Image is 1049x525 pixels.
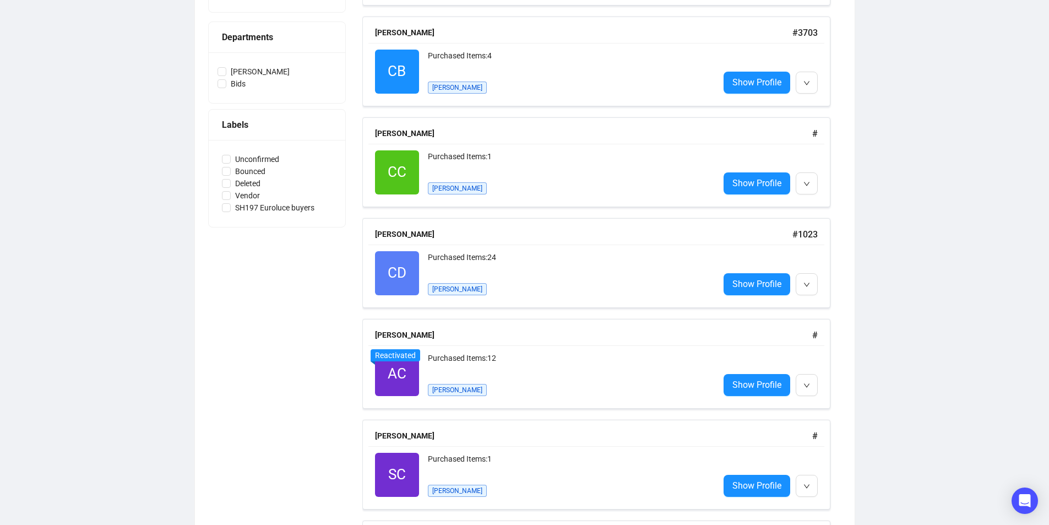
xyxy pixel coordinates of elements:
span: # [812,431,818,441]
span: down [803,181,810,187]
span: Vendor [231,190,264,202]
span: [PERSON_NAME] [428,485,487,497]
span: # 3703 [792,28,818,38]
a: [PERSON_NAME]#3703CBPurchased Items:4[PERSON_NAME]Show Profile [362,17,841,106]
div: Purchased Items: 1 [428,453,710,475]
span: # [812,330,818,340]
span: Show Profile [732,277,781,291]
span: Show Profile [732,176,781,190]
span: [PERSON_NAME] [428,82,487,94]
div: Departments [222,30,332,44]
a: Show Profile [724,72,790,94]
a: [PERSON_NAME]#SCPurchased Items:1[PERSON_NAME]Show Profile [362,420,841,510]
div: Open Intercom Messenger [1012,488,1038,514]
span: Unconfirmed [231,153,284,165]
a: [PERSON_NAME]#CCPurchased Items:1[PERSON_NAME]Show Profile [362,117,841,207]
div: [PERSON_NAME] [375,127,812,139]
a: Show Profile [724,475,790,497]
span: Bounced [231,165,270,177]
div: Labels [222,118,332,132]
span: CC [388,161,406,183]
span: Show Profile [732,479,781,492]
div: [PERSON_NAME] [375,26,792,39]
a: Show Profile [724,273,790,295]
div: Purchased Items: 4 [428,50,710,72]
span: Show Profile [732,75,781,89]
a: Show Profile [724,172,790,194]
span: AC [388,362,406,385]
span: down [803,282,810,288]
span: [PERSON_NAME] [226,66,294,78]
span: Show Profile [732,378,781,392]
span: Bids [226,78,250,90]
span: [PERSON_NAME] [428,182,487,194]
span: CB [388,60,406,83]
div: [PERSON_NAME] [375,329,812,341]
span: # 1023 [792,229,818,240]
div: Purchased Items: 1 [428,150,710,172]
span: down [803,80,810,86]
a: Show Profile [724,374,790,396]
span: # [812,128,818,139]
div: Purchased Items: 24 [428,251,710,273]
span: [PERSON_NAME] [428,283,487,295]
span: SH197 Euroluce buyers [231,202,319,214]
span: Reactivated [375,351,416,360]
span: CD [388,262,406,284]
div: [PERSON_NAME] [375,430,812,442]
span: down [803,483,810,490]
span: down [803,382,810,389]
a: [PERSON_NAME]#ACReactivatedPurchased Items:12[PERSON_NAME]Show Profile [362,319,841,409]
div: Purchased Items: 12 [428,352,710,374]
span: Deleted [231,177,265,190]
span: [PERSON_NAME] [428,384,487,396]
span: SC [388,463,406,486]
a: [PERSON_NAME]#1023CDPurchased Items:24[PERSON_NAME]Show Profile [362,218,841,308]
div: [PERSON_NAME] [375,228,792,240]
